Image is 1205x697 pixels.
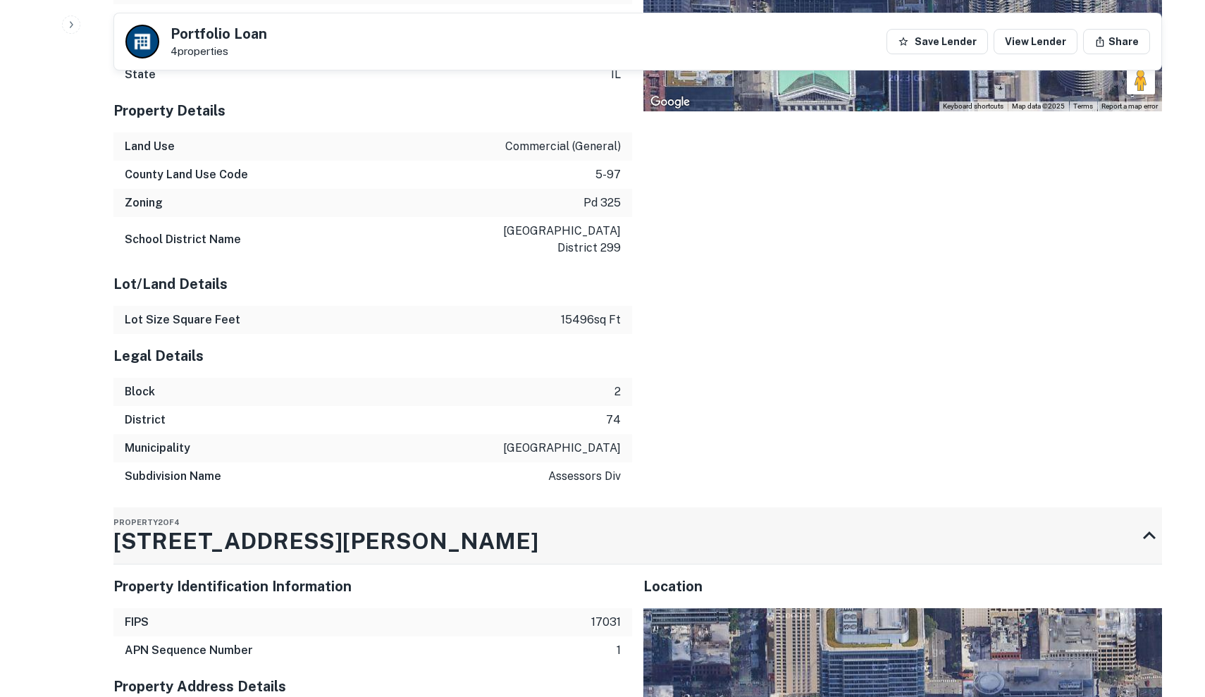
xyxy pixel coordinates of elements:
iframe: Chat Widget [1135,584,1205,652]
h5: Location [643,576,1162,597]
button: Save Lender [886,29,988,54]
h6: Subdivision Name [125,468,221,485]
h6: School District Name [125,231,241,248]
p: assessors div [548,468,621,485]
p: pd 325 [583,195,621,211]
button: Keyboard shortcuts [943,101,1003,111]
span: Property 2 of 4 [113,518,180,526]
h6: District [125,412,166,428]
h5: Property Details [113,100,632,121]
img: Google [647,93,693,111]
p: 74 [606,412,621,428]
p: 5-97 [595,166,621,183]
h6: Lot Size Square Feet [125,312,240,328]
h6: City [125,10,147,27]
p: [GEOGRAPHIC_DATA] [503,440,621,457]
span: Map data ©2025 [1012,102,1065,110]
h3: [STREET_ADDRESS][PERSON_NAME] [113,524,538,558]
p: il [611,66,621,83]
h6: Land Use [125,138,175,155]
p: 15496 sq ft [561,312,621,328]
p: 1 [617,642,621,659]
p: commercial (general) [505,138,621,155]
button: Drag Pegman onto the map to open Street View [1127,66,1155,94]
div: Property2of4[STREET_ADDRESS][PERSON_NAME] [113,507,1162,564]
h5: Portfolio Loan [171,27,267,41]
p: 17031 [591,614,621,631]
h6: FIPS [125,614,149,631]
p: [GEOGRAPHIC_DATA] district 299 [494,223,621,257]
h6: Block [125,383,155,400]
a: Report a map error [1101,102,1158,110]
h5: Lot/Land Details [113,273,632,295]
p: 4 properties [171,45,267,58]
h5: Property Identification Information [113,576,632,597]
h6: Municipality [125,440,190,457]
h5: Property Address Details [113,676,632,697]
h6: State [125,66,156,83]
button: Share [1083,29,1150,54]
a: Open this area in Google Maps (opens a new window) [647,93,693,111]
a: View Lender [994,29,1077,54]
a: Terms (opens in new tab) [1073,102,1093,110]
h6: Zoning [125,195,163,211]
h5: Legal Details [113,345,632,366]
h6: County Land Use Code [125,166,248,183]
p: 2 [614,383,621,400]
p: [GEOGRAPHIC_DATA] [503,10,621,27]
h6: APN Sequence Number [125,642,253,659]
